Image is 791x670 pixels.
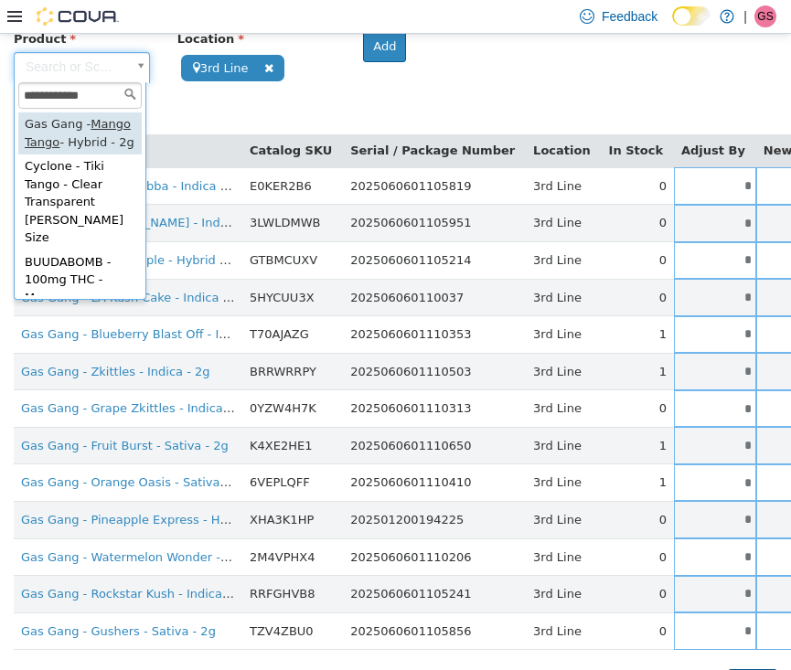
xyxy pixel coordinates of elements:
span: Mango Tango [25,83,131,115]
p: | [743,5,747,27]
span: GS [757,5,773,27]
div: Cyclone - Tiki Tango - Clear Transparent [PERSON_NAME] Size [18,121,142,217]
span: Feedback [602,7,657,26]
img: Cova [37,7,119,26]
div: BUUDABOMB - 100mg THC - Mango [18,217,142,277]
div: Gerrad Smith [754,5,776,27]
div: Gas Gang - - Hybrid - 2g [18,79,142,121]
span: Dark Mode [672,26,673,27]
input: Dark Mode [672,6,711,26]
